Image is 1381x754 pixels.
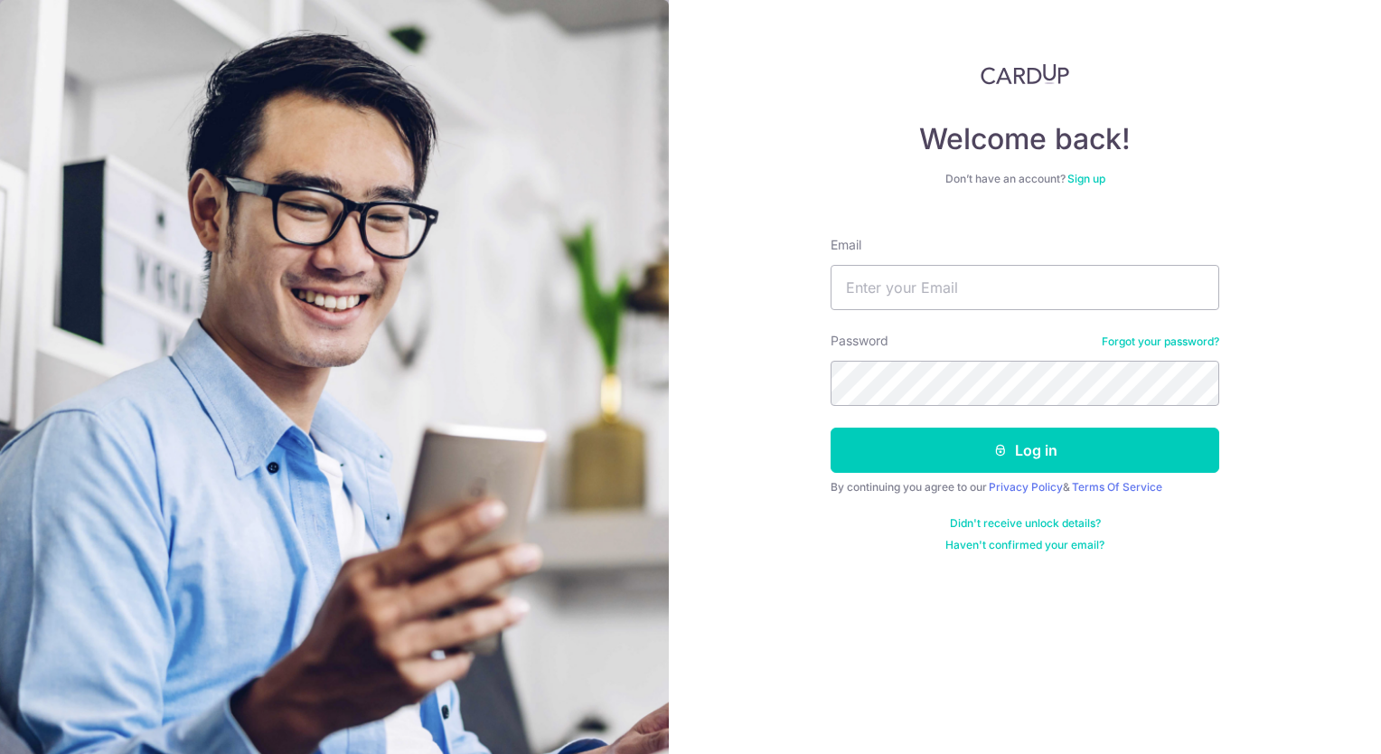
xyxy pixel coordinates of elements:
[945,538,1104,552] a: Haven't confirmed your email?
[831,121,1219,157] h4: Welcome back!
[831,428,1219,473] button: Log in
[989,480,1063,494] a: Privacy Policy
[831,265,1219,310] input: Enter your Email
[831,480,1219,495] div: By continuing you agree to our &
[831,332,888,350] label: Password
[1102,335,1219,349] a: Forgot your password?
[950,516,1101,531] a: Didn't receive unlock details?
[981,63,1069,85] img: CardUp Logo
[1067,172,1105,185] a: Sign up
[831,236,861,254] label: Email
[1072,480,1162,494] a: Terms Of Service
[831,172,1219,186] div: Don’t have an account?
